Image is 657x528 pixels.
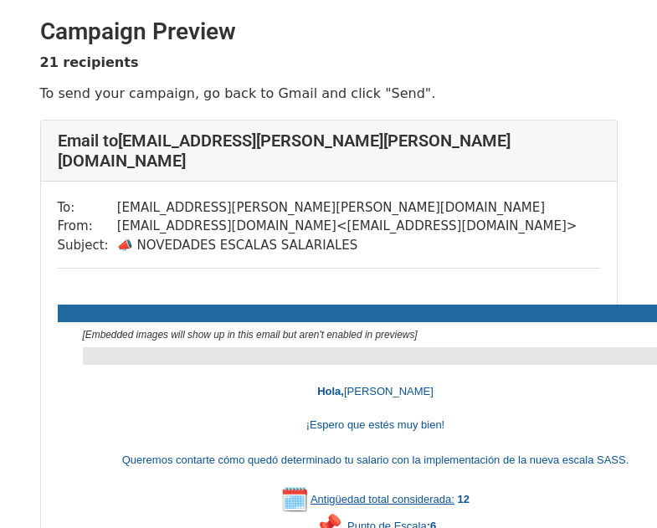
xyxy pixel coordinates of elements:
td: [EMAIL_ADDRESS][PERSON_NAME][PERSON_NAME][DOMAIN_NAME] [117,198,577,218]
h4: Email to [EMAIL_ADDRESS][PERSON_NAME][PERSON_NAME][DOMAIN_NAME] [58,131,600,171]
p: To send your campaign, go back to Gmail and click "Send". [40,85,618,102]
font: ¡Espero que estés muy bien! [306,418,444,431]
font: Queremos contarte cómo quedó determinado tu salario con la implementación de la nueva escala SASS. [122,454,629,466]
strong: 21 recipients [40,54,139,70]
b: 12 [458,493,470,505]
h2: Campaign Preview [40,18,618,46]
u: Antigüedad total considerada: [311,493,454,505]
div: ​ [58,285,600,305]
td: To: [58,198,117,218]
td: Subject: [58,236,117,255]
em: [Embedded images will show up in this email but aren't enabled in previews] [83,329,418,341]
td: [EMAIL_ADDRESS][DOMAIN_NAME] < [EMAIL_ADDRESS][DOMAIN_NAME] > [117,217,577,236]
font: [PERSON_NAME] [317,385,434,397]
img: 🗓️ [281,486,308,513]
td: From: [58,217,117,236]
td: 📣 NOVEDADES ESCALAS SALARIALES [117,236,577,255]
span: Hola, [317,385,344,397]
